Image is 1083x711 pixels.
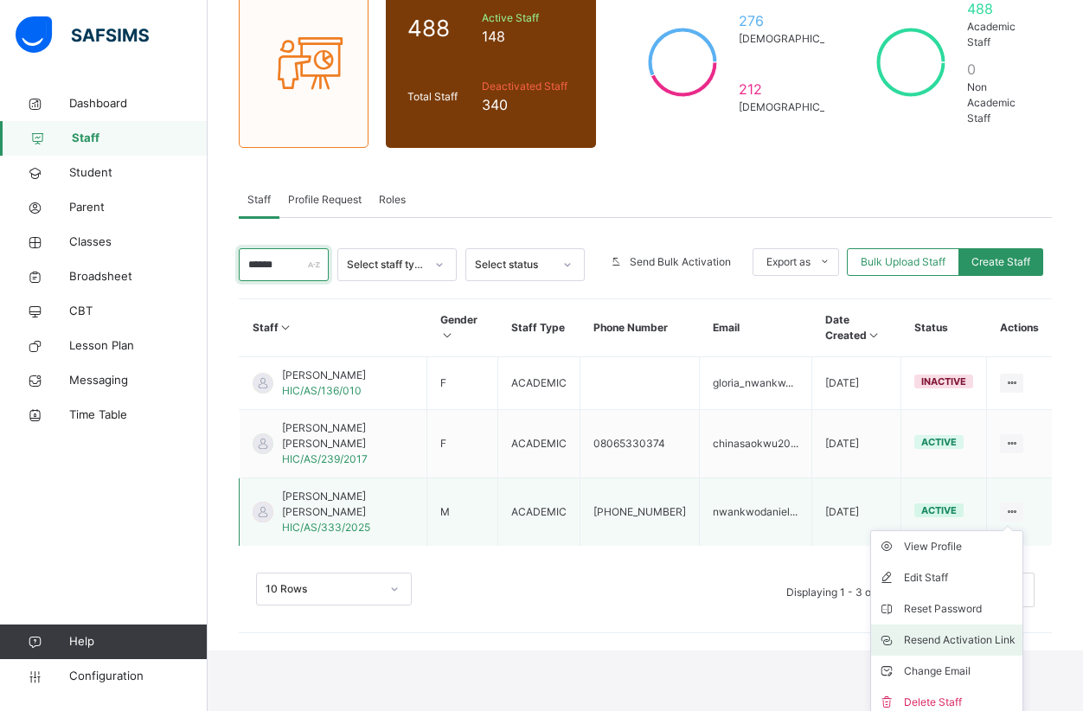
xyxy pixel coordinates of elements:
span: inactive [921,375,966,388]
td: 08065330374 [580,410,700,478]
th: Staff Type [498,299,580,357]
span: Academic Staff [967,19,1030,50]
img: safsims [16,16,149,53]
td: F [427,357,498,410]
td: ACADEMIC [498,410,580,478]
div: Select status [475,257,553,272]
span: [DEMOGRAPHIC_DATA] [739,99,855,115]
span: [PERSON_NAME] [282,368,366,383]
div: View Profile [904,538,1016,555]
td: nwankwodaniel... [700,478,812,547]
span: 0 [967,59,1030,80]
i: Sort in Ascending Order [279,321,293,334]
span: Send Bulk Activation [630,254,731,270]
span: Staff [72,130,208,147]
th: Staff [240,299,427,357]
span: Broadsheet [69,268,208,285]
td: [DATE] [812,357,901,410]
span: 212 [739,79,855,99]
th: Gender [427,299,498,357]
span: [PERSON_NAME] [PERSON_NAME] [282,420,413,452]
span: 276 [739,10,855,31]
span: HIC/AS/136/010 [282,384,362,397]
td: ACADEMIC [498,357,580,410]
span: HIC/AS/333/2025 [282,521,370,534]
span: Parent [69,199,208,216]
span: Roles [379,192,406,208]
td: F [427,410,498,478]
div: Delete Staff [904,694,1016,711]
span: Time Table [69,407,208,424]
div: Select staff type [347,257,425,272]
span: 340 [482,94,575,115]
span: Create Staff [971,254,1030,270]
span: CBT [69,303,208,320]
span: Student [69,164,208,182]
th: Status [901,299,987,357]
span: [DEMOGRAPHIC_DATA] [739,31,855,47]
div: Total Staff [403,85,477,109]
span: Lesson Plan [69,337,208,355]
span: HIC/AS/239/2017 [282,452,368,465]
th: Phone Number [580,299,700,357]
td: [DATE] [812,410,901,478]
span: Deactivated Staff [482,79,575,94]
div: Resend Activation Link [904,631,1016,649]
span: active [921,504,957,516]
span: Bulk Upload Staff [861,254,945,270]
span: Configuration [69,668,207,685]
span: Non Academic Staff [967,80,1030,126]
div: Edit Staff [904,569,1016,586]
span: 148 [482,26,575,47]
span: Export as [766,254,811,270]
div: Reset Password [904,600,1016,618]
i: Sort in Ascending Order [867,329,881,342]
span: Profile Request [288,192,362,208]
div: Change Email [904,663,1016,680]
td: [PHONE_NUMBER] [580,478,700,547]
span: Classes [69,234,208,251]
span: active [921,436,957,448]
span: [PERSON_NAME] [PERSON_NAME] [282,489,413,520]
th: Email [700,299,812,357]
th: Date Created [812,299,901,357]
th: Actions [987,299,1052,357]
span: 488 [407,11,473,45]
td: chinasaokwu20... [700,410,812,478]
li: Displaying 1 - 3 out of 3 [773,573,915,607]
td: [DATE] [812,478,901,547]
td: gloria_nwankw... [700,357,812,410]
i: Sort in Ascending Order [440,329,455,342]
span: Help [69,633,207,650]
span: Messaging [69,372,208,389]
span: Active Staff [482,10,575,26]
span: Staff [247,192,271,208]
div: 10 Rows [266,581,380,597]
td: ACADEMIC [498,478,580,547]
span: Dashboard [69,95,208,112]
td: M [427,478,498,547]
